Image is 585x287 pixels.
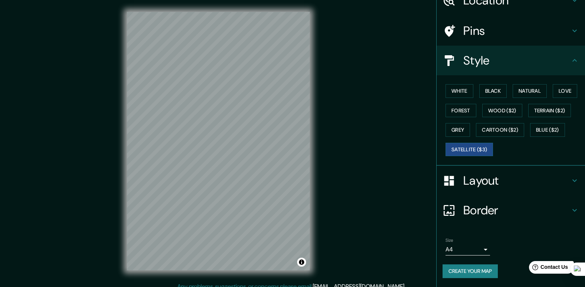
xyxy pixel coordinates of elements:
[297,258,306,267] button: Toggle attribution
[530,123,565,137] button: Blue ($2)
[519,258,577,279] iframe: Help widget launcher
[437,46,585,75] div: Style
[463,53,570,68] h4: Style
[528,104,571,118] button: Terrain ($2)
[513,84,547,98] button: Natural
[446,143,493,156] button: Satellite ($3)
[443,264,498,278] button: Create your map
[127,12,310,270] canvas: Map
[463,23,570,38] h4: Pins
[446,244,490,255] div: A4
[446,84,473,98] button: White
[446,123,470,137] button: Grey
[446,104,476,118] button: Forest
[553,84,577,98] button: Love
[446,237,453,244] label: Size
[463,173,570,188] h4: Layout
[437,166,585,195] div: Layout
[437,16,585,46] div: Pins
[476,123,524,137] button: Cartoon ($2)
[463,203,570,218] h4: Border
[482,104,522,118] button: Wood ($2)
[479,84,507,98] button: Black
[437,195,585,225] div: Border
